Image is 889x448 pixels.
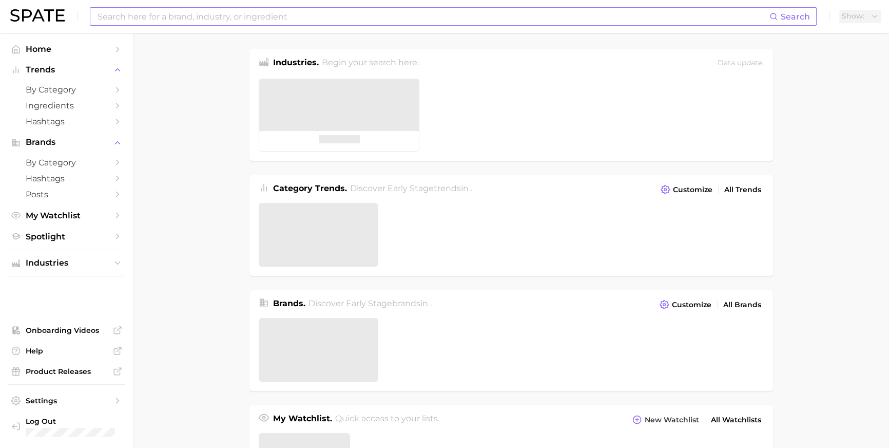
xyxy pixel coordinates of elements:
span: Brands [26,138,108,147]
span: All Watchlists [711,416,761,424]
button: Customize [657,297,714,312]
a: Spotlight [8,229,125,245]
a: Log out. Currently logged in with e-mail doyeon@spate.nyc. [8,414,125,440]
h2: Quick access to your lists. [335,413,439,427]
span: All Brands [723,301,761,309]
span: Help [26,346,108,356]
span: Log Out [26,417,117,426]
span: Spotlight [26,232,108,241]
span: Search [781,12,810,22]
a: All Watchlists [708,413,764,427]
span: Show [842,13,864,19]
a: Help [8,343,125,359]
span: New Watchlist [645,416,699,424]
a: Hashtags [8,171,125,186]
span: All Trends [724,185,761,194]
span: by Category [26,158,108,167]
a: Home [8,41,125,57]
button: Brands [8,135,125,150]
a: Product Releases [8,364,125,379]
span: Ingredients [26,101,108,110]
span: My Watchlist [26,211,108,220]
span: Settings [26,396,108,405]
h2: Begin your search here. [322,57,419,70]
span: Posts [26,190,108,199]
a: Onboarding Videos [8,323,125,338]
span: Hashtags [26,117,108,126]
a: Hashtags [8,114,125,129]
a: by Category [8,155,125,171]
a: Posts [8,186,125,202]
img: SPATE [10,9,65,22]
span: Brands . [273,298,305,308]
div: Data update: [718,57,764,70]
a: My Watchlist [8,208,125,223]
button: Show [839,10,881,23]
button: New Watchlist [630,413,702,427]
span: Industries [26,258,108,268]
span: Category Trends . [273,183,347,193]
h1: Industries. [273,57,319,70]
a: All Trends [722,183,764,197]
span: Discover Early Stage brands in . [308,298,432,308]
span: Customize [673,185,712,194]
h1: My Watchlist. [273,413,332,427]
span: Home [26,44,108,54]
input: Search here for a brand, industry, or ingredient [96,8,769,25]
span: Hashtags [26,174,108,183]
button: Industries [8,255,125,271]
span: Product Releases [26,367,108,376]
span: Discover Early Stage trends in . [350,183,472,193]
a: by Category [8,82,125,98]
span: by Category [26,85,108,95]
span: Customize [672,301,711,309]
a: Ingredients [8,98,125,114]
button: Customize [658,182,715,197]
button: Trends [8,62,125,78]
a: All Brands [721,298,764,312]
a: Settings [8,393,125,408]
span: Onboarding Videos [26,326,108,335]
span: Trends [26,65,108,74]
